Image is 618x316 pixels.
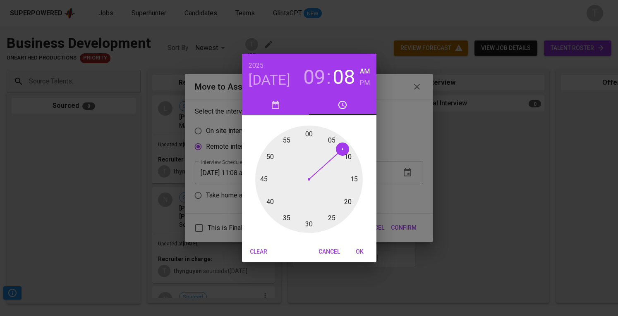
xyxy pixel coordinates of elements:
button: OK [347,244,373,259]
button: PM [359,77,370,89]
h3: : [326,66,331,89]
button: [DATE] [249,71,290,89]
button: Cancel [315,244,343,259]
button: Clear [245,244,272,259]
h6: AM [360,66,370,77]
button: 08 [333,66,355,89]
button: 2025 [249,60,263,71]
span: OK [350,247,370,257]
span: Clear [249,247,268,257]
button: AM [359,66,370,77]
span: Cancel [319,247,340,257]
button: 09 [303,66,326,89]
